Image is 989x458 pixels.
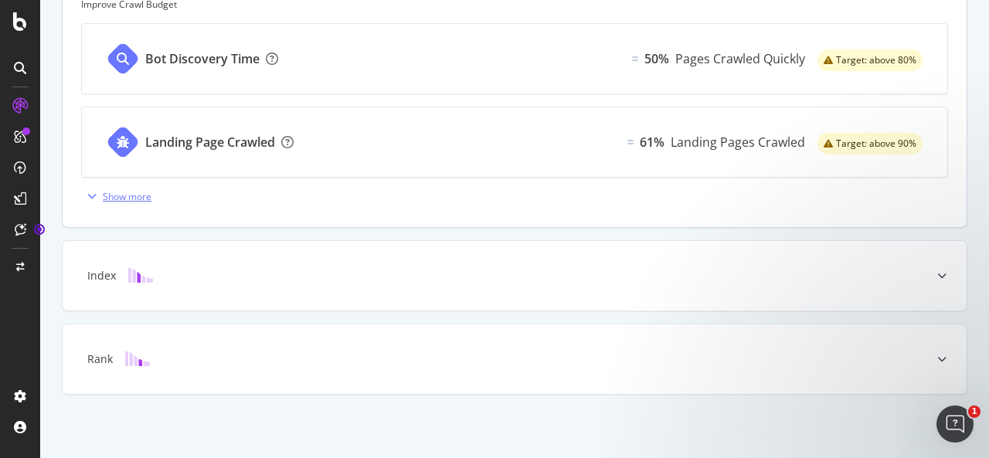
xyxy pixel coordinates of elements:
a: Landing Page CrawledEqual61%Landing Pages Crawledwarning label [81,107,948,178]
div: warning label [817,133,923,154]
img: Equal [627,140,634,144]
div: 50% [644,50,669,68]
span: 1 [968,405,981,418]
div: Pages Crawled Quickly [675,50,805,68]
img: block-icon [125,351,150,366]
a: Bot Discovery TimeEqual50%Pages Crawled Quicklywarning label [81,23,948,94]
div: warning label [817,49,923,71]
div: 61% [640,134,664,151]
div: Landing Pages Crawled [671,134,805,151]
div: Show more [103,190,151,203]
img: block-icon [128,268,153,283]
iframe: Intercom live chat [936,405,974,443]
div: Bot Discovery Time [145,50,260,68]
img: Equal [632,56,638,61]
span: Target: above 80% [836,56,916,65]
div: Landing Page Crawled [145,134,275,151]
button: Show more [81,184,151,209]
div: Rank [87,351,113,367]
span: Target: above 90% [836,139,916,148]
div: Tooltip anchor [32,222,46,236]
div: Index [87,268,116,283]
